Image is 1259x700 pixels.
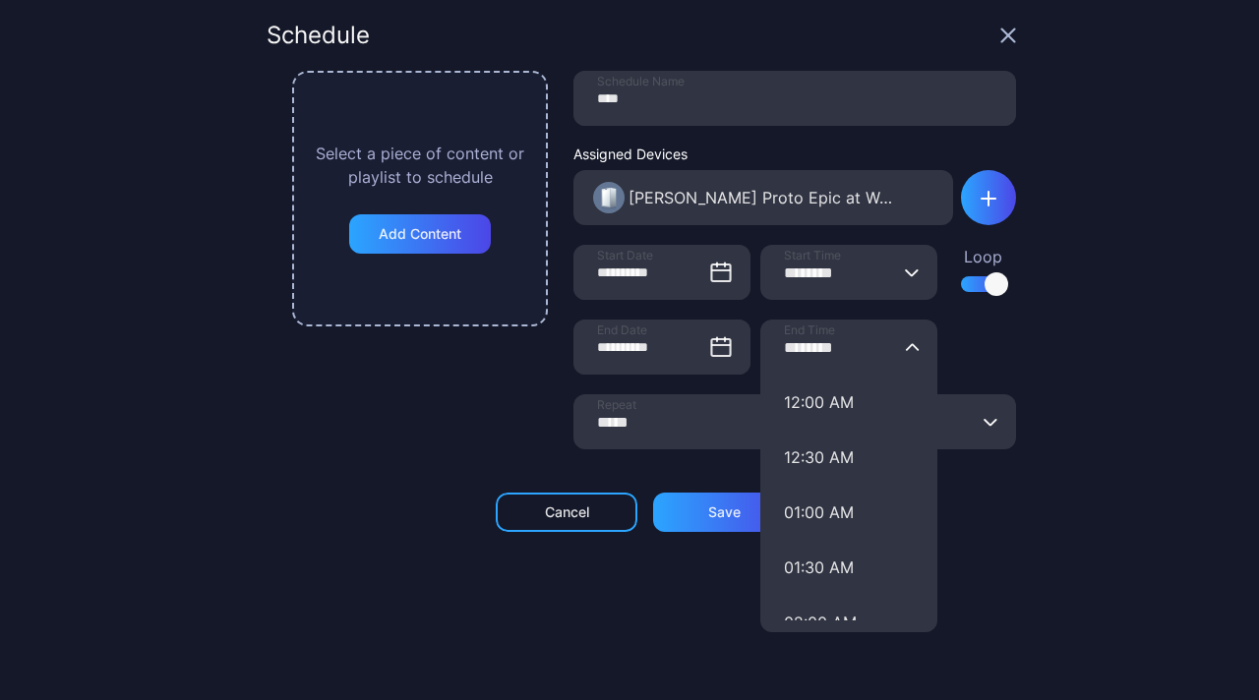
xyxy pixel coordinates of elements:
[267,24,370,47] div: Schedule
[312,142,528,189] div: Select a piece of content or playlist to schedule
[597,397,636,413] span: Repeat
[629,186,899,209] div: Aris Mercado's Proto Epic at Warehouse
[379,226,461,242] div: Add Content
[784,322,835,338] span: End Time
[573,146,953,162] div: Assigned Devices
[760,375,937,430] button: End Time12:30 AM01:00 AM01:30 AM02:00 AM
[349,214,491,254] button: Add Content
[904,320,920,375] button: End Time12:00 AM12:30 AM01:00 AM01:30 AM02:00 AM
[904,245,920,300] button: Start Time
[760,540,937,595] button: End Time12:00 AM12:30 AM01:00 AM02:00 AM
[545,504,589,520] div: Cancel
[983,394,998,449] button: Repeat
[496,493,637,532] button: Cancel
[760,430,937,485] button: End Time12:00 AM01:00 AM01:30 AM02:00 AM
[573,245,750,300] input: Start Date
[961,245,1004,268] div: Loop
[760,245,937,300] input: Start Time
[573,320,750,375] input: End Date
[760,485,937,540] button: End Time12:00 AM12:30 AM01:30 AM02:00 AM
[653,493,795,532] button: Save
[708,504,741,520] div: Save
[573,394,1016,449] input: Repeat
[573,71,1016,126] input: Schedule Name
[760,320,937,375] input: End Time12:00 AM12:30 AM01:00 AM01:30 AM02:00 AM
[760,595,937,650] button: End Time12:00 AM12:30 AM01:00 AM01:30 AM
[784,248,841,263] span: Start Time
